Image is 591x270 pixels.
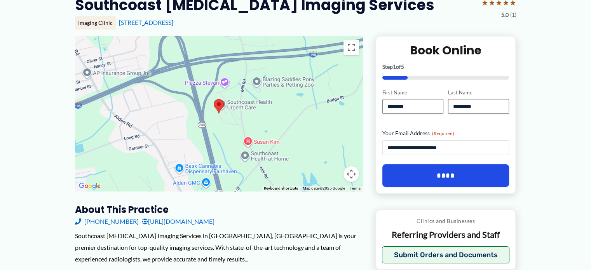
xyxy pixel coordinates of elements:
div: Southcoast [MEDICAL_DATA] Imaging Services in [GEOGRAPHIC_DATA], [GEOGRAPHIC_DATA] is your premie... [75,230,363,265]
span: 5 [401,63,404,70]
a: Open this area in Google Maps (opens a new window) [77,181,103,191]
h3: About this practice [75,204,363,216]
a: Terms (opens in new tab) [350,186,361,190]
span: 5.0 [501,10,509,20]
a: [URL][DOMAIN_NAME] [142,216,214,227]
p: Clinics and Businesses [382,216,510,226]
h2: Book Online [382,43,509,58]
span: 1 [393,63,396,70]
label: Last Name [448,89,509,96]
div: Imaging Clinic [75,16,116,30]
label: Your Email Address [382,129,509,137]
img: Google [77,181,103,191]
p: Step of [382,64,509,70]
span: Map data ©2025 Google [303,186,345,190]
button: Toggle fullscreen view [343,40,359,55]
span: (1) [510,10,516,20]
a: [STREET_ADDRESS] [119,19,173,26]
p: Referring Providers and Staff [382,229,510,240]
button: Map camera controls [343,166,359,182]
span: (Required) [432,131,454,136]
label: First Name [382,89,443,96]
a: [PHONE_NUMBER] [75,216,139,227]
button: Keyboard shortcuts [264,186,298,191]
button: Submit Orders and Documents [382,246,510,263]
